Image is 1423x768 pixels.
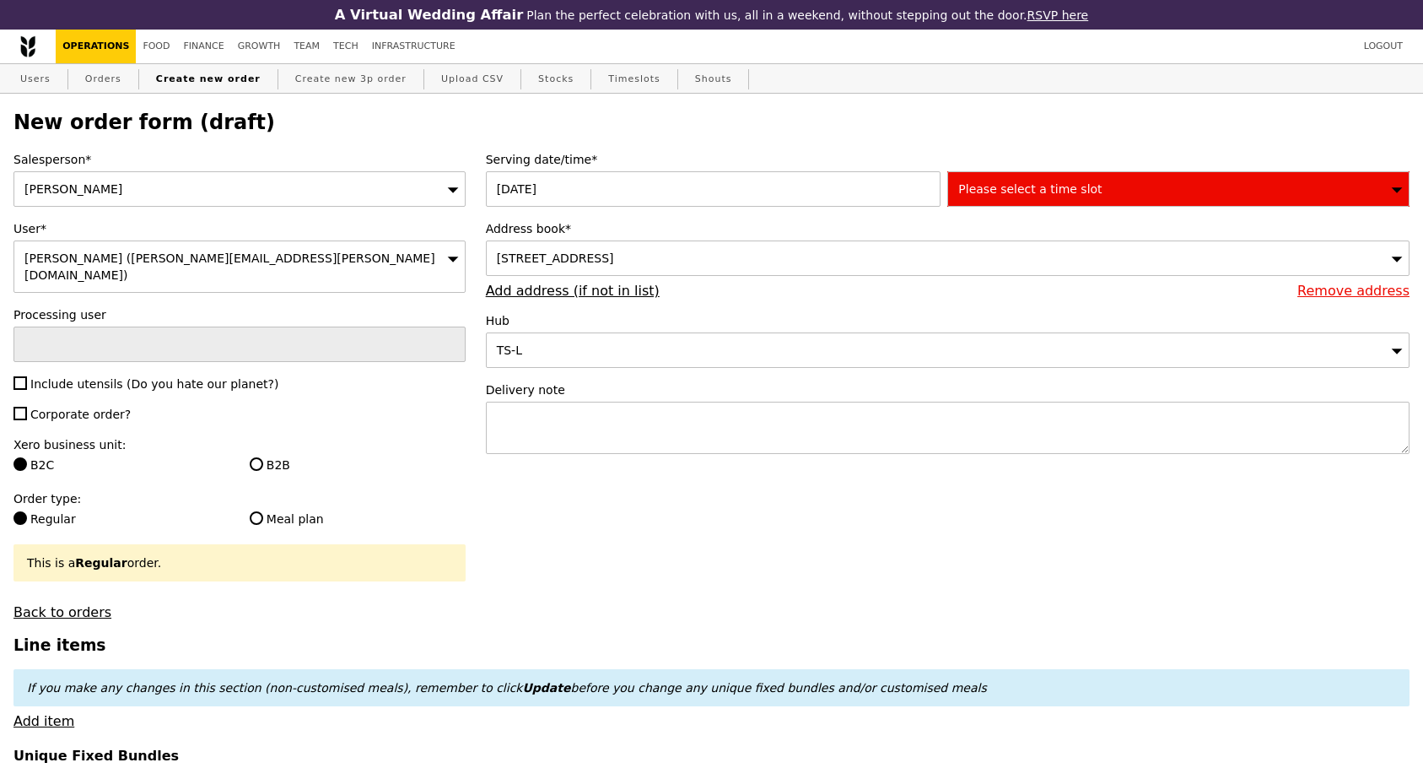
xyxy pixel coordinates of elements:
[365,30,462,63] a: Infrastructure
[250,457,263,471] input: B2B
[237,7,1186,23] div: Plan the perfect celebration with us, all in a weekend, without stepping out the door.
[231,30,288,63] a: Growth
[13,111,1410,134] h2: New order form (draft)
[486,220,1410,237] label: Address book*
[13,490,466,507] label: Order type:
[13,457,27,471] input: B2C
[13,636,1410,654] h3: Line items
[326,30,365,63] a: Tech
[522,681,570,695] b: Update
[27,681,987,695] em: If you make any changes in this section (non-customised meals), remember to click before you chan...
[13,220,466,237] label: User*
[335,7,523,23] h3: A Virtual Wedding Affair
[497,343,522,357] span: TS-L
[177,30,231,63] a: Finance
[434,64,510,95] a: Upload CSV
[136,30,176,63] a: Food
[13,511,27,525] input: Regular
[24,182,122,196] span: [PERSON_NAME]
[13,748,1410,764] h4: Unique Fixed Bundles
[486,381,1410,398] label: Delivery note
[27,554,452,571] div: This is a order.
[24,251,435,282] span: [PERSON_NAME] ([PERSON_NAME][EMAIL_ADDRESS][PERSON_NAME][DOMAIN_NAME])
[486,283,660,299] a: Add address (if not in list)
[13,604,111,620] a: Back to orders
[486,151,1410,168] label: Serving date/time*
[531,64,580,95] a: Stocks
[20,35,35,57] img: Grain logo
[1357,30,1410,63] a: Logout
[486,171,941,207] input: Serving date
[13,306,466,323] label: Processing user
[250,511,466,527] label: Meal plan
[486,312,1410,329] label: Hub
[13,151,466,168] label: Salesperson*
[149,64,267,95] a: Create new order
[287,30,326,63] a: Team
[13,407,27,420] input: Corporate order?
[30,377,278,391] span: Include utensils (Do you hate our planet?)
[13,64,57,95] a: Users
[78,64,128,95] a: Orders
[601,64,666,95] a: Timeslots
[30,408,131,421] span: Corporate order?
[13,511,229,527] label: Regular
[288,64,413,95] a: Create new 3p order
[13,376,27,390] input: Include utensils (Do you hate our planet?)
[497,251,614,265] span: [STREET_ADDRESS]
[13,457,229,473] label: B2C
[56,30,136,63] a: Operations
[688,64,739,95] a: Shouts
[75,556,127,570] b: Regular
[250,457,466,473] label: B2B
[250,511,263,525] input: Meal plan
[13,436,466,453] label: Xero business unit:
[13,713,74,729] a: Add item
[1297,283,1410,299] a: Remove address
[1027,8,1089,22] a: RSVP here
[958,182,1102,196] span: Please select a time slot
